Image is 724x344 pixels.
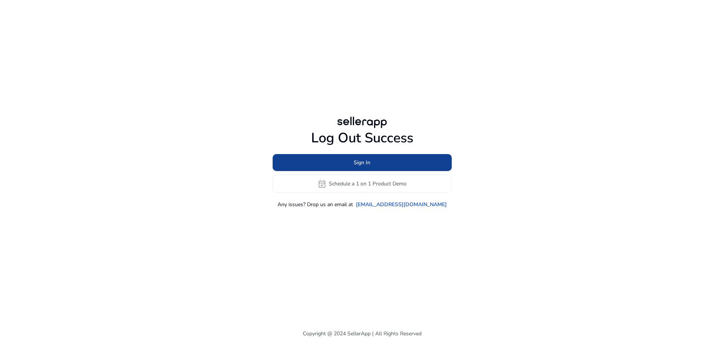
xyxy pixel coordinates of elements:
span: Sign In [354,159,370,167]
a: [EMAIL_ADDRESS][DOMAIN_NAME] [356,201,447,208]
button: event_availableSchedule a 1 on 1 Product Demo [273,175,452,193]
h1: Log Out Success [273,130,452,146]
span: event_available [318,179,327,188]
p: Any issues? Drop us an email at [278,201,353,208]
button: Sign In [273,154,452,171]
